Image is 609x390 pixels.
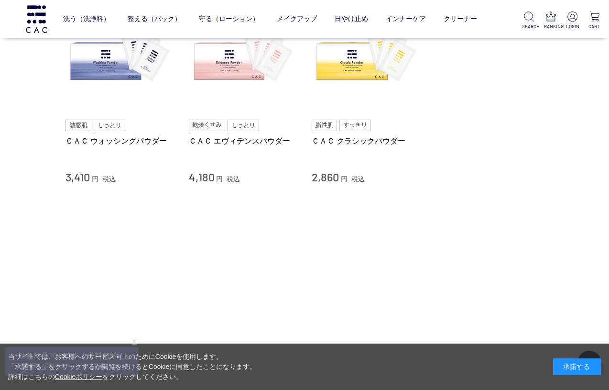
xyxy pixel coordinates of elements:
[335,7,368,31] a: 日やけ止め
[189,136,298,146] a: ＣＡＣ エヴィデンスパウダー
[522,23,536,30] p: SEARCH
[65,136,174,146] a: ＣＡＣ ウォッシングパウダー
[227,175,240,183] span: 税込
[444,7,477,31] a: クリーナー
[312,170,339,184] span: 2,860
[102,175,116,183] span: 税込
[199,7,259,31] a: 守る（ローション）
[128,7,181,31] a: 整える（パック）
[228,120,259,131] img: しっとり
[565,23,579,30] p: LOGIN
[94,120,125,131] img: しっとり
[189,170,215,184] span: 4,180
[63,7,110,31] a: 洗う（洗浄料）
[189,120,226,131] img: 乾燥くすみ
[565,11,579,30] a: LOGIN
[65,170,90,184] span: 3,410
[216,175,223,183] span: 円
[522,11,536,30] a: SEARCH
[312,3,421,112] img: ＣＡＣ クラシックパウダー
[386,7,426,31] a: インナーケア
[277,7,317,31] a: メイクアップ
[587,11,601,30] a: CART
[312,120,337,131] img: 脂性肌
[587,23,601,30] p: CART
[341,175,348,183] span: 円
[544,11,558,30] a: RANKING
[553,358,601,375] div: 承諾する
[65,3,174,112] img: ＣＡＣ ウォッシングパウダー
[544,23,558,30] p: RANKING
[92,175,98,183] span: 円
[65,120,91,131] img: 敏感肌
[189,3,298,112] img: ＣＡＣ エヴィデンスパウダー
[312,136,421,146] a: ＣＡＣ クラシックパウダー
[24,5,48,33] img: logo
[351,175,365,183] span: 税込
[339,120,371,131] img: すっきり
